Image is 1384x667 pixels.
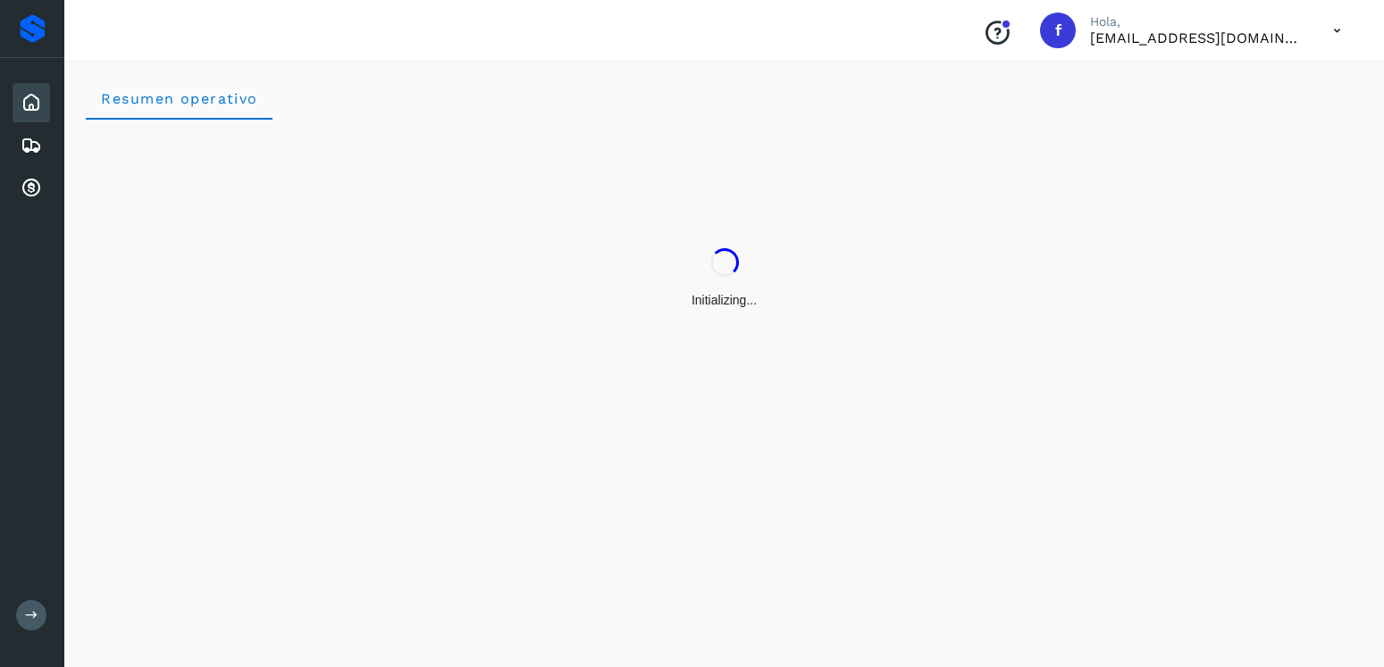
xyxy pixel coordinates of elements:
span: Resumen operativo [100,90,258,107]
div: Cuentas por cobrar [13,169,50,208]
div: Inicio [13,83,50,122]
div: Embarques [13,126,50,165]
p: Hola, [1090,14,1304,29]
p: facturacion@expresssanjavier.com [1090,29,1304,46]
